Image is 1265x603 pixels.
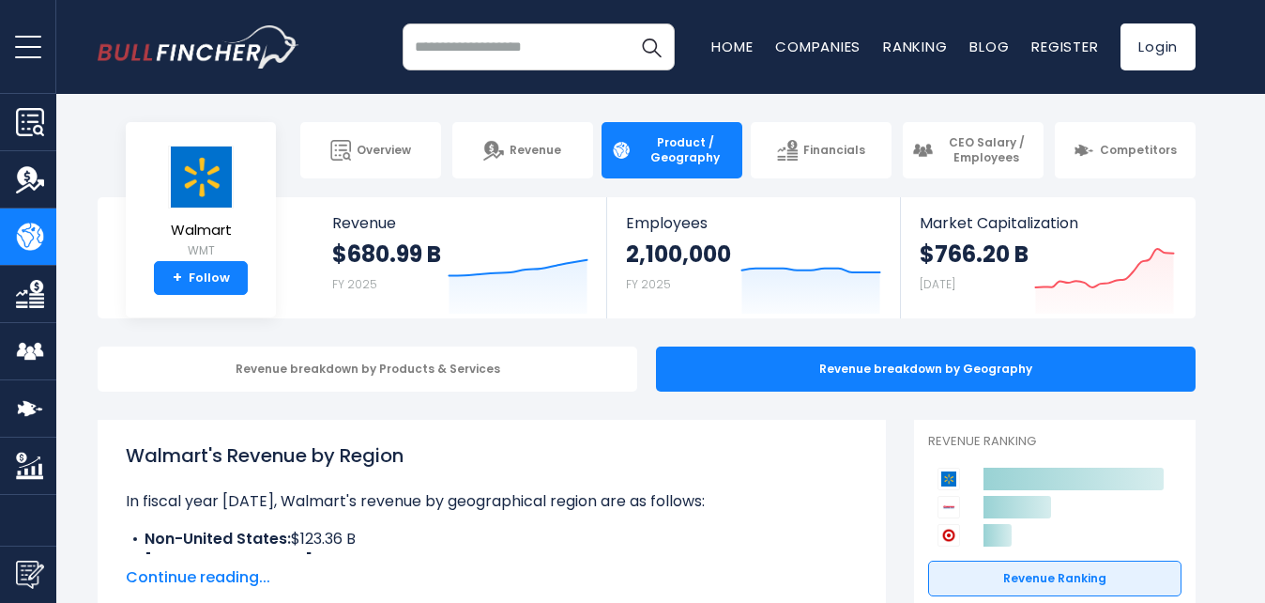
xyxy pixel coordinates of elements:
a: Competitors [1055,122,1196,178]
a: Ranking [883,37,947,56]
strong: 2,100,000 [626,240,731,269]
a: Revenue Ranking [928,561,1181,596]
a: Market Capitalization $766.20 B [DATE] [901,197,1194,318]
a: Financials [751,122,892,178]
span: Walmart [168,223,234,239]
span: Market Capitalization [920,214,1175,232]
li: $557.62 B [126,550,858,573]
img: bullfincher logo [98,25,299,69]
strong: $766.20 B [920,240,1029,269]
h1: Walmart's Revenue by Region [126,441,858,470]
b: Non-United States: [145,528,291,549]
a: Blog [969,37,1009,56]
span: Revenue [510,143,561,158]
a: Home [711,37,753,56]
a: Walmart WMT [167,145,235,262]
a: Register [1031,37,1098,56]
a: +Follow [154,261,248,295]
span: Product / Geography [637,135,733,164]
span: Competitors [1100,143,1177,158]
a: Revenue $680.99 B FY 2025 [313,197,607,318]
span: Employees [626,214,880,232]
img: Costco Wholesale Corporation competitors logo [937,496,960,518]
span: CEO Salary / Employees [938,135,1034,164]
strong: $680.99 B [332,240,441,269]
span: Continue reading... [126,566,858,589]
small: WMT [168,242,234,259]
p: In fiscal year [DATE], Walmart's revenue by geographical region are as follows: [126,490,858,513]
a: Product / Geography [602,122,742,178]
a: Employees 2,100,000 FY 2025 [607,197,899,318]
small: FY 2025 [332,276,377,292]
span: Financials [803,143,865,158]
div: Revenue breakdown by Products & Services [98,347,637,392]
img: Target Corporation competitors logo [937,524,960,547]
b: [GEOGRAPHIC_DATA]: [145,550,316,572]
img: Walmart competitors logo [937,468,960,490]
a: Go to homepage [98,25,299,69]
a: Overview [300,122,441,178]
strong: + [173,270,182,286]
small: FY 2025 [626,276,671,292]
div: Revenue breakdown by Geography [656,347,1196,392]
a: Login [1120,23,1196,70]
li: $123.36 B [126,528,858,550]
a: Revenue [452,122,593,178]
span: Overview [357,143,411,158]
small: [DATE] [920,276,955,292]
a: Companies [775,37,861,56]
p: Revenue Ranking [928,434,1181,450]
a: CEO Salary / Employees [903,122,1044,178]
button: Search [628,23,675,70]
span: Revenue [332,214,588,232]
